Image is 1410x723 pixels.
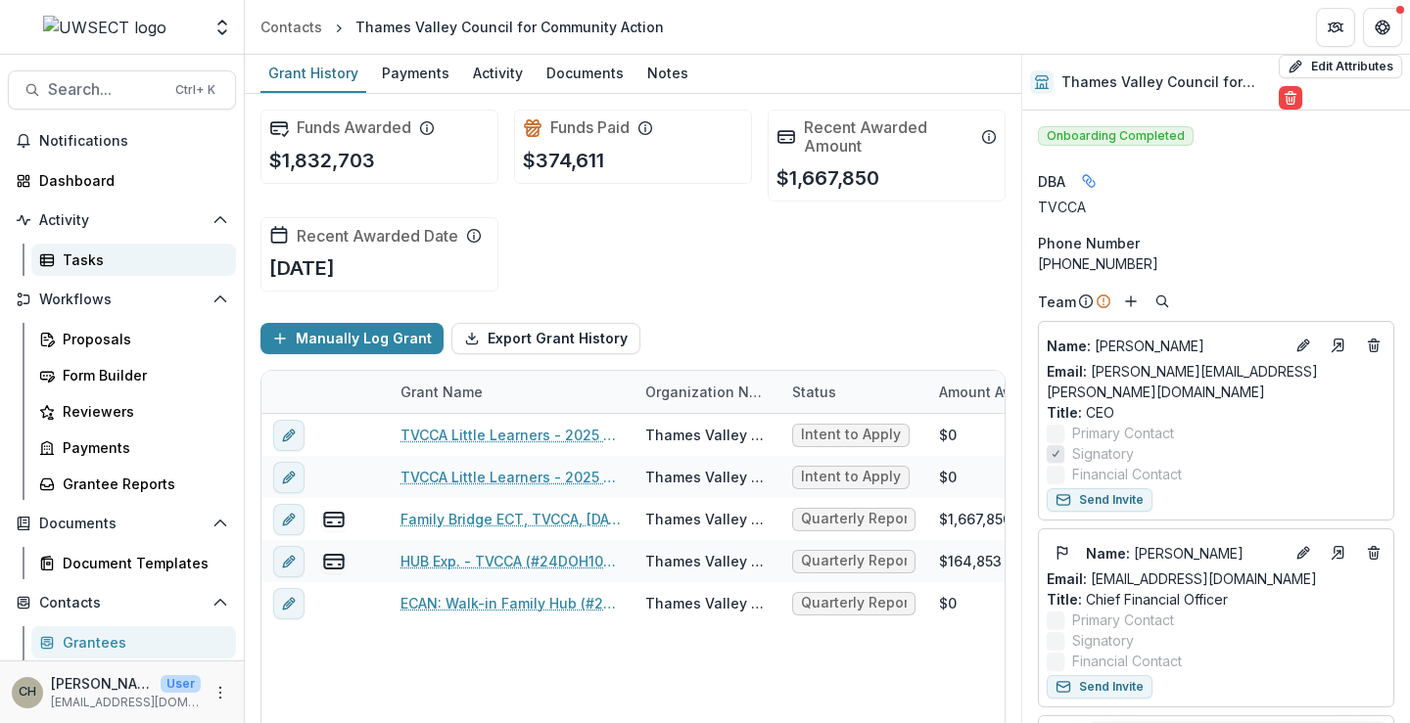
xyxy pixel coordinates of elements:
button: edit [273,546,305,577]
div: Contacts [260,17,322,37]
p: CEO [1047,402,1386,423]
div: Grant Name [389,371,634,413]
div: Document Templates [63,553,220,573]
span: Quarterly Reporting [801,511,907,527]
div: Documents [539,59,632,87]
button: Get Help [1363,8,1402,47]
span: Signatory [1072,630,1134,651]
div: Reviewers [63,401,220,422]
button: Add [1119,290,1143,313]
p: [EMAIL_ADDRESS][DOMAIN_NAME] [51,694,201,711]
span: DBA [1038,171,1065,192]
span: Title : [1047,591,1082,608]
div: $0 [939,467,957,487]
h2: Thames Valley Council for Community Action [1061,74,1271,91]
p: Team [1038,292,1076,312]
span: Primary Contact [1072,423,1174,443]
p: $1,667,850 [776,163,879,193]
span: Intent to Apply [801,469,901,485]
div: Proposals [63,329,220,349]
span: Contacts [39,595,205,611]
span: Workflows [39,292,205,308]
a: Email: [EMAIL_ADDRESS][DOMAIN_NAME] [1047,568,1317,589]
div: Dashboard [39,170,220,191]
a: Go to contact [1323,537,1354,568]
p: User [161,675,201,693]
a: Contacts [253,13,330,41]
p: Chief Financial Officer [1047,589,1386,610]
h2: Recent Awarded Amount [804,118,973,156]
a: Payments [31,431,236,464]
div: $164,853 [939,551,1002,571]
a: Family Bridge ECT, TVCCA, [DATE]-[DATE] [400,509,622,529]
button: Search [1151,290,1174,313]
button: edit [273,462,305,493]
div: Ctrl + K [171,79,219,101]
button: Manually Log Grant [260,323,444,354]
h2: Funds Awarded [297,118,411,137]
span: Name : [1047,338,1091,354]
button: edit [273,420,305,451]
div: TVCCA [1038,197,1394,217]
nav: breadcrumb [253,13,672,41]
span: Quarterly Reporting [801,553,907,569]
a: Documents [539,55,632,93]
span: Search... [48,80,164,99]
a: Notes [639,55,696,93]
a: Grantees [31,626,236,658]
div: Tasks [63,249,220,270]
button: Send Invite [1047,675,1152,699]
div: Amount Awarded [927,382,1066,402]
a: Tasks [31,244,236,276]
span: Financial Contact [1072,651,1182,671]
span: Activity [39,212,205,229]
button: edit [273,504,305,535]
div: Thames Valley Council for Community Action [645,425,769,445]
button: Open Activity [8,204,236,236]
div: Grantee Reports [63,474,220,494]
p: [PERSON_NAME] [51,673,153,694]
a: Grant History [260,55,366,93]
div: $1,667,850 [939,509,1011,529]
button: Open entity switcher [209,8,236,47]
div: Thames Valley Council for Community Action [645,593,769,613]
p: $1,832,703 [269,146,375,175]
a: Proposals [31,323,236,355]
div: Form Builder [63,365,220,385]
div: Grant Name [389,382,494,402]
a: TVCCA Little Learners - 2025 - Partner Program Intent to Apply [400,425,622,445]
div: Thames Valley Council for Community Action [645,551,769,571]
div: [PHONE_NUMBER] [1038,253,1394,274]
a: Name: [PERSON_NAME] [1086,543,1284,564]
a: Go to contact [1323,330,1354,361]
button: Flag [1047,537,1078,568]
h2: Funds Paid [550,118,630,137]
div: Thames Valley Council for Community Action [355,17,664,37]
a: Grantee Reports [31,468,236,500]
span: Phone Number [1038,233,1140,253]
p: $374,611 [523,146,604,175]
div: Amount Awarded [927,371,1074,413]
div: Organization Name [634,382,780,402]
button: Send Invite [1047,488,1152,512]
span: Financial Contact [1072,464,1182,484]
span: Documents [39,516,205,532]
button: Edit [1292,334,1315,357]
span: Title : [1047,404,1082,421]
div: Payments [374,59,457,87]
a: Email: [PERSON_NAME][EMAIL_ADDRESS][PERSON_NAME][DOMAIN_NAME] [1047,361,1386,402]
div: Payments [63,437,220,458]
button: Open Contacts [8,587,236,618]
button: Linked binding [1073,165,1104,197]
h2: Recent Awarded Date [297,227,458,246]
button: Search... [8,70,236,110]
button: view-payments [322,550,346,573]
a: ECAN: Walk-in Family Hub (#24DOH1001DA) [400,593,622,613]
div: Organization Name [634,371,780,413]
p: [PERSON_NAME] [1086,543,1284,564]
button: view-payments [322,508,346,531]
span: Email: [1047,570,1087,587]
div: Status [780,371,927,413]
span: Intent to Apply [801,427,901,443]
